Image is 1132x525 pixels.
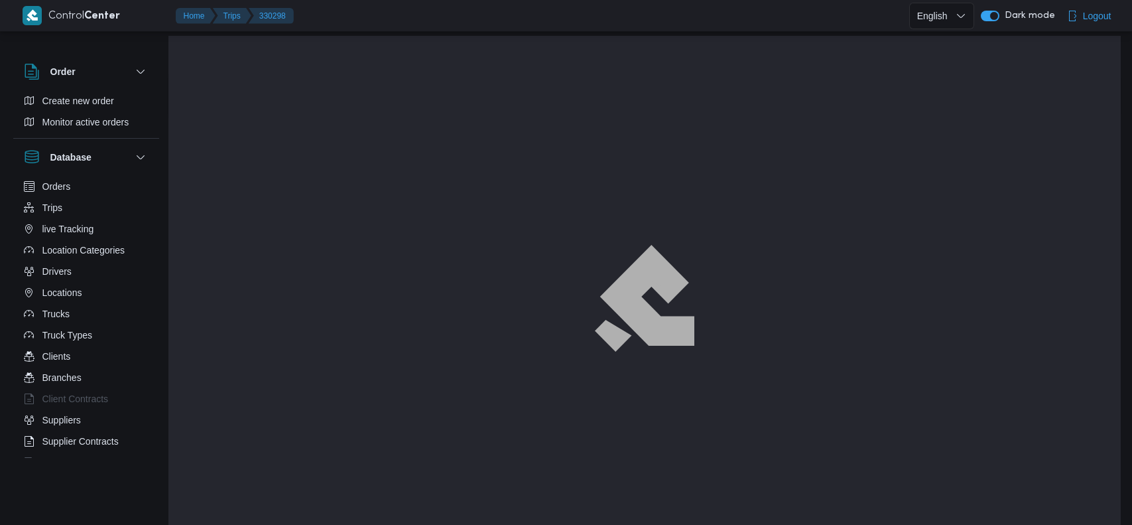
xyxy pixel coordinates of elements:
[1062,3,1117,29] button: Logout
[42,93,114,109] span: Create new order
[19,240,154,261] button: Location Categories
[42,348,71,364] span: Clients
[19,176,154,197] button: Orders
[19,261,154,282] button: Drivers
[42,433,119,449] span: Supplier Contracts
[42,327,92,343] span: Truck Types
[601,252,687,344] img: ILLA Logo
[19,388,154,410] button: Client Contracts
[19,303,154,325] button: Trucks
[24,64,149,80] button: Order
[19,410,154,431] button: Suppliers
[42,242,125,258] span: Location Categories
[1083,8,1111,24] span: Logout
[999,11,1055,21] span: Dark mode
[19,431,154,452] button: Supplier Contracts
[42,263,72,279] span: Drivers
[19,325,154,346] button: Truck Types
[19,282,154,303] button: Locations
[19,90,154,112] button: Create new order
[84,11,120,21] b: Center
[50,149,92,165] h3: Database
[42,221,94,237] span: live Tracking
[23,6,42,25] img: X8yXhbKr1z7QwAAAABJRU5ErkJggg==
[42,285,82,301] span: Locations
[19,367,154,388] button: Branches
[42,370,82,386] span: Branches
[249,8,294,24] button: 330298
[50,64,76,80] h3: Order
[19,112,154,133] button: Monitor active orders
[42,114,129,130] span: Monitor active orders
[213,8,251,24] button: Trips
[42,455,76,471] span: Devices
[42,412,81,428] span: Suppliers
[19,346,154,367] button: Clients
[42,391,109,407] span: Client Contracts
[13,176,159,463] div: Database
[176,8,216,24] button: Home
[19,452,154,473] button: Devices
[24,149,149,165] button: Database
[42,200,63,216] span: Trips
[42,306,70,322] span: Trucks
[42,179,71,194] span: Orders
[13,90,159,138] div: Order
[19,218,154,240] button: live Tracking
[19,197,154,218] button: Trips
